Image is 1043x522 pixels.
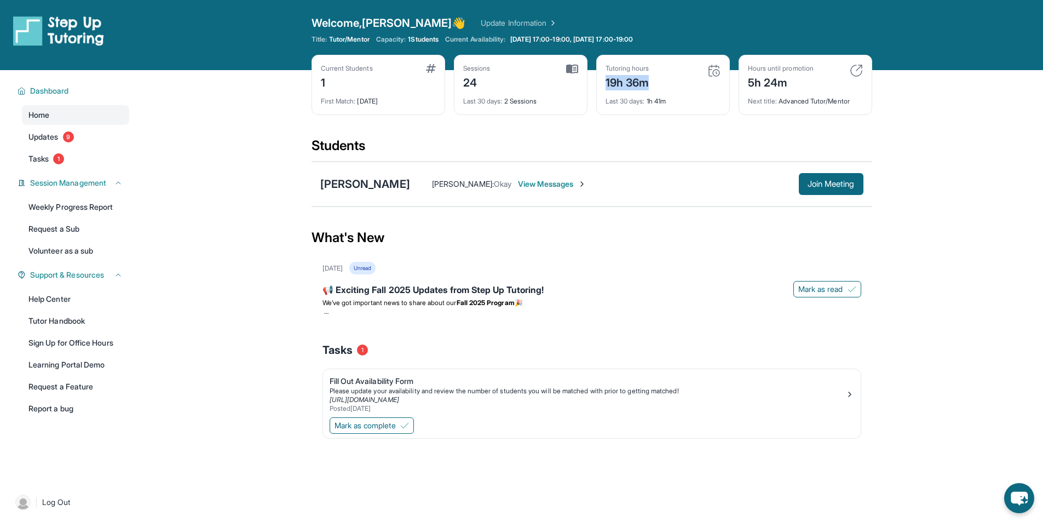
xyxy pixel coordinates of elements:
span: Current Availability: [445,35,505,44]
a: [DATE] 17:00-19:00, [DATE] 17:00-19:00 [508,35,636,44]
span: 1 Students [408,35,439,44]
a: |Log Out [11,490,129,514]
div: 2 Sessions [463,90,578,106]
span: First Match : [321,97,356,105]
span: Tasks [322,342,353,358]
span: View Messages [518,179,586,190]
span: Next title : [748,97,777,105]
span: Last 30 days : [463,97,503,105]
span: 1 [357,345,368,355]
img: card [566,64,578,74]
img: Mark as read [848,285,856,294]
button: Mark as read [793,281,861,297]
span: [PERSON_NAME] : [432,179,494,188]
a: Tutor Handbook [22,311,129,331]
span: Log Out [42,497,71,508]
span: 1 [53,153,64,164]
a: Learning Portal Demo [22,355,129,375]
div: 19h 36m [606,73,649,90]
span: Tasks [28,153,49,164]
img: card [426,64,436,73]
button: Join Meeting [799,173,863,195]
div: Please update your availability and review the number of students you will be matched with prior ... [330,387,845,395]
img: logo [13,15,104,46]
div: 5h 24m [748,73,814,90]
div: Current Students [321,64,373,73]
img: card [850,64,863,77]
a: [URL][DOMAIN_NAME] [330,395,399,404]
a: Update Information [481,18,557,28]
a: Request a Sub [22,219,129,239]
span: We’ve got important news to share about our [322,299,457,307]
span: Session Management [30,177,106,188]
span: Last 30 days : [606,97,645,105]
div: Posted [DATE] [330,404,845,413]
a: Weekly Progress Report [22,197,129,217]
div: Students [312,137,872,161]
button: Dashboard [26,85,123,96]
div: [PERSON_NAME] [320,176,410,192]
a: Updates9 [22,127,129,147]
span: Tutor/Mentor [329,35,370,44]
div: 1 [321,73,373,90]
button: Support & Resources [26,269,123,280]
a: Volunteer as a sub [22,241,129,261]
div: Sessions [463,64,491,73]
div: What's New [312,214,872,262]
span: Welcome, [PERSON_NAME] 👋 [312,15,466,31]
div: [DATE] [321,90,436,106]
span: Title: [312,35,327,44]
span: | [35,496,38,509]
span: 🎉 [515,299,523,307]
div: Fill Out Availability Form [330,376,845,387]
div: Unread [349,262,376,274]
div: Tutoring hours [606,64,649,73]
a: Request a Feature [22,377,129,397]
span: Support & Resources [30,269,104,280]
span: [DATE] 17:00-19:00, [DATE] 17:00-19:00 [510,35,633,44]
span: Join Meeting [808,181,855,187]
button: chat-button [1004,483,1034,513]
a: Fill Out Availability FormPlease update your availability and review the number of students you w... [323,369,861,415]
span: Home [28,110,49,121]
div: [DATE] [322,264,343,273]
span: Capacity: [376,35,406,44]
span: Okay [494,179,511,188]
span: Mark as read [798,284,843,295]
span: 9 [63,131,74,142]
a: Tasks1 [22,149,129,169]
span: Updates [28,131,59,142]
div: Hours until promotion [748,64,814,73]
a: Report a bug [22,399,129,418]
a: Help Center [22,289,129,309]
div: 📢 Exciting Fall 2025 Updates from Step Up Tutoring! [322,283,861,299]
div: 24 [463,73,491,90]
img: card [707,64,721,77]
a: Home [22,105,129,125]
div: 1h 41m [606,90,721,106]
button: Session Management [26,177,123,188]
img: Chevron Right [546,18,557,28]
img: user-img [15,495,31,510]
div: Advanced Tutor/Mentor [748,90,863,106]
span: Mark as complete [335,420,396,431]
img: Mark as complete [400,421,409,430]
button: Mark as complete [330,417,414,434]
img: Chevron-Right [578,180,586,188]
strong: Fall 2025 Program [457,299,515,307]
a: Sign Up for Office Hours [22,333,129,353]
span: Dashboard [30,85,69,96]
